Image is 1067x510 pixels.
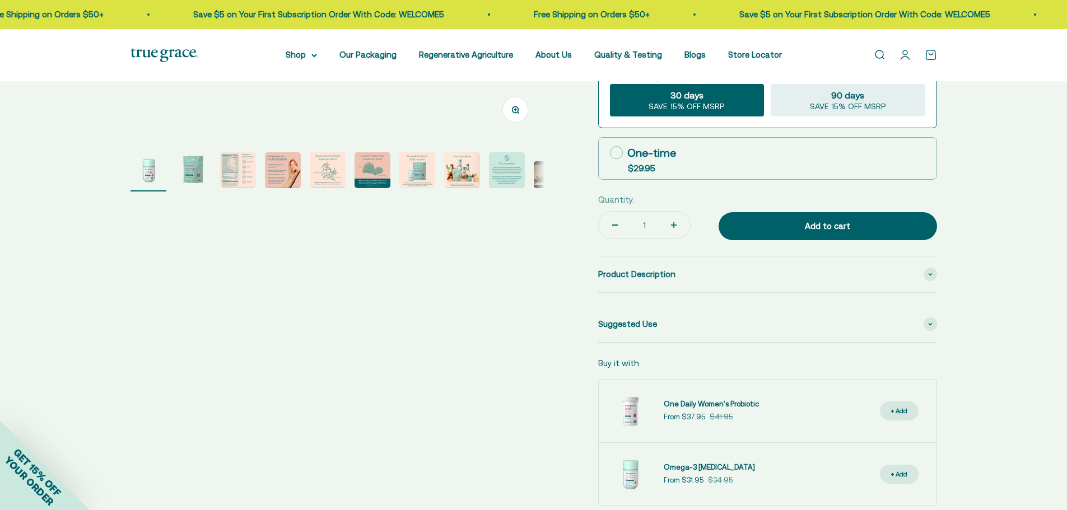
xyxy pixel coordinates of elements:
[489,152,525,188] img: Every lot of True Grace supplements undergoes extensive third-party testing. Regulation says we d...
[598,256,937,292] summary: Product Description
[310,152,346,191] button: Go to item 5
[664,475,703,486] sale-price: From $31.95
[598,193,635,207] label: Quantity:
[265,152,301,191] button: Go to item 4
[728,50,782,59] a: Store Locator
[444,152,480,188] img: Our full product line provides a robust and comprehensive offering for a true foundation of healt...
[880,401,919,421] button: + Add
[708,475,733,486] compare-at-price: $34.95
[11,446,63,498] span: GET 15% OFF
[339,50,397,59] a: Our Packaging
[741,219,915,233] div: Add to cart
[664,462,755,474] a: Omega-3 [MEDICAL_DATA]
[658,212,690,238] button: Increase quantity
[599,212,631,238] button: Decrease quantity
[2,454,56,508] span: YOUR ORDER
[131,152,166,191] button: Go to item 1
[891,406,907,417] div: + Add
[664,399,759,410] a: One Daily Women's Probiotic
[710,411,733,423] compare-at-price: $41.95
[608,389,653,433] img: One Daily Women's Probiotic
[664,411,705,423] sale-price: From $37.95
[444,152,480,191] button: Go to item 8
[598,268,675,281] span: Product Description
[175,152,211,188] img: Daily Multivitamin for Immune Support, Energy, Daily Balance, and Healthy Bone Support* - Vitamin...
[106,8,357,21] p: Save $5 on Your First Subscription Order With Code: WELCOME5
[131,152,166,188] img: Daily Multivitamin for Immune Support, Energy, Daily Balance, and Healthy Bone Support* Vitamin A...
[891,469,907,480] div: + Add
[220,152,256,191] button: Go to item 3
[419,50,513,59] a: Regenerative Agriculture
[446,10,562,19] a: Free Shipping on Orders $50+
[594,50,662,59] a: Quality & Testing
[608,452,653,497] img: Omega-3 Fish Oil for Brain, Heart, and Immune Health* Sustainably sourced, wild-caught Alaskan fi...
[652,8,903,21] p: Save $5 on Your First Subscription Order With Code: WELCOME5
[489,152,525,191] button: Go to item 9
[535,50,572,59] a: About Us
[175,152,211,191] button: Go to item 2
[355,152,390,191] button: Go to item 6
[355,152,390,188] img: Reishi supports healthy aging. Lion's Mane for brain, nerve, and cognitive support. Maitake suppo...
[598,357,639,370] p: Buy it with
[880,465,919,484] button: + Add
[598,317,657,331] span: Suggested Use
[265,152,301,188] img: - 1200IU of Vitamin D3 from lichen and 60 mcg of Vitamin K2 from Mena-Q7 - Regenerative & organic...
[286,48,317,62] summary: Shop
[534,161,570,191] button: Go to item 10
[684,50,706,59] a: Blogs
[719,212,937,240] button: Add to cart
[664,463,755,471] span: Omega-3 [MEDICAL_DATA]
[310,152,346,188] img: Holy Basil and Ashwagandha are Ayurvedic herbs known as "adaptogens." They support overall health...
[399,152,435,188] img: When you opt out for our refill pouches instead of buying a whole new bottle every time you buy s...
[664,400,759,408] span: One Daily Women's Probiotic
[220,152,256,188] img: Fruiting Body Vegan Soy Free Gluten Free Dairy Free
[598,306,937,342] summary: Suggested Use
[399,152,435,191] button: Go to item 7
